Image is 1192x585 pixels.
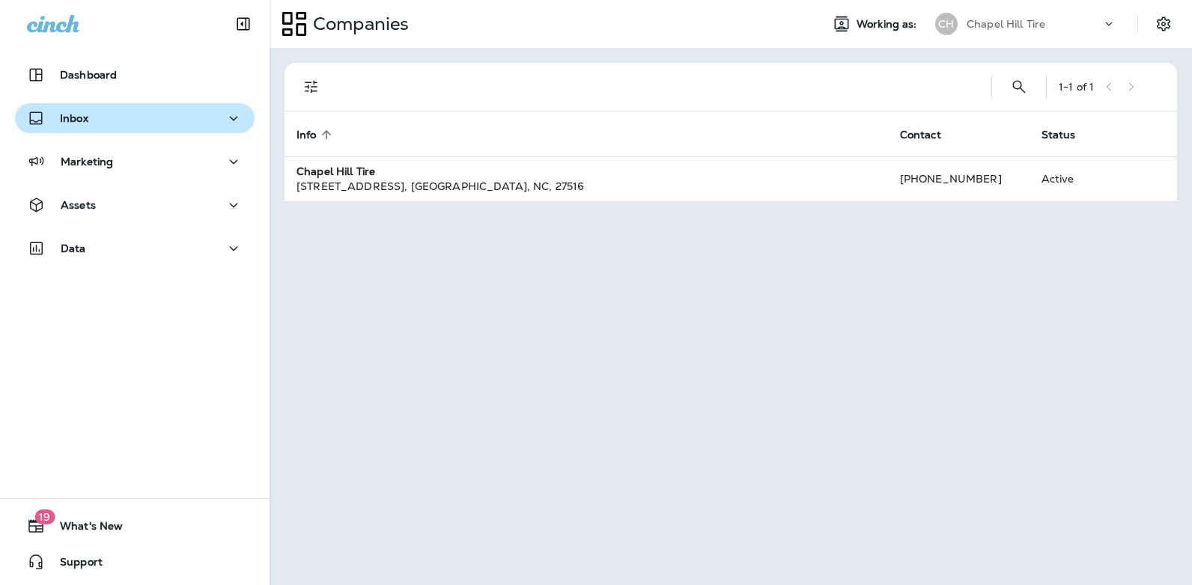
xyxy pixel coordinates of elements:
[935,13,958,35] div: CH
[967,18,1045,30] p: Chapel Hill Tire
[15,511,255,541] button: 19What's New
[307,13,409,35] p: Companies
[1030,156,1117,201] td: Active
[15,103,255,133] button: Inbox
[888,156,1030,201] td: [PHONE_NUMBER]
[900,128,961,141] span: Contact
[45,556,103,574] span: Support
[1042,129,1076,141] span: Status
[15,60,255,90] button: Dashboard
[61,199,96,211] p: Assets
[297,165,375,178] strong: Chapel Hill Tire
[1150,10,1177,37] button: Settings
[34,509,55,524] span: 19
[45,520,123,538] span: What's New
[297,72,326,102] button: Filters
[60,112,88,124] p: Inbox
[297,179,876,194] div: [STREET_ADDRESS] , [GEOGRAPHIC_DATA] , NC , 27516
[297,129,317,141] span: Info
[1004,72,1034,102] button: Search Companies
[15,547,255,577] button: Support
[61,242,86,254] p: Data
[1042,128,1095,141] span: Status
[61,156,113,168] p: Marketing
[15,147,255,177] button: Marketing
[222,9,264,39] button: Collapse Sidebar
[15,233,255,263] button: Data
[900,129,941,141] span: Contact
[60,69,117,81] p: Dashboard
[297,128,336,141] span: Info
[15,190,255,220] button: Assets
[1059,81,1094,93] div: 1 - 1 of 1
[857,18,920,31] span: Working as:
